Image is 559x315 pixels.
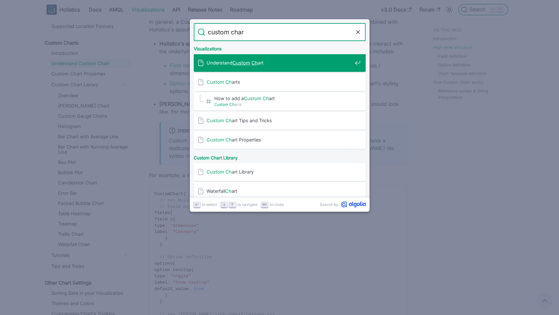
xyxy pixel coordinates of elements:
span: How to add a art​ [214,95,352,101]
span: arts [207,79,352,85]
span: arts [214,101,352,107]
span: to close [270,201,284,208]
a: UnderstandCustom Chart [194,54,366,72]
mark: Ch [251,60,258,65]
mark: Ch [263,96,269,101]
mark: Custom [207,169,224,175]
mark: Ch [225,118,232,123]
a: WaterfallChart [194,182,366,200]
a: Custom Chart Tips and Tricks [194,112,366,130]
span: to navigate [237,201,258,208]
svg: Escape key [262,202,267,207]
a: Custom Charts [194,73,366,91]
div: Custom Chart Library [192,150,367,163]
mark: Custom [207,79,224,85]
span: Waterfall art [207,188,352,194]
mark: Custom [233,60,250,65]
mark: Ch [225,169,232,175]
mark: Ch [225,188,232,194]
span: art Library [207,169,352,175]
mark: Custom [214,102,228,107]
svg: Arrow down [222,202,227,207]
a: Search byAlgolia [320,201,366,208]
button: Clear the query [354,28,362,36]
span: Search by [320,201,338,208]
svg: Enter key [194,202,199,207]
span: Understand art [207,60,352,66]
mark: Custom [207,118,224,123]
svg: Algolia [341,201,366,208]
a: How to add aCustom Chart​Custom Charts [194,92,366,110]
span: to select [202,201,217,208]
mark: Custom [244,96,261,101]
span: art Tips and Tricks [207,117,352,123]
svg: Arrow up [230,202,235,207]
a: Custom Chart Library [194,163,366,181]
mark: Ch [225,137,232,142]
div: Visualizations [192,41,367,54]
a: Custom Chart Properties [194,131,366,149]
mark: Ch [229,102,234,107]
input: Search docs [205,23,354,41]
span: art Properties [207,137,352,143]
mark: Custom [207,137,224,142]
mark: Ch [225,79,232,85]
